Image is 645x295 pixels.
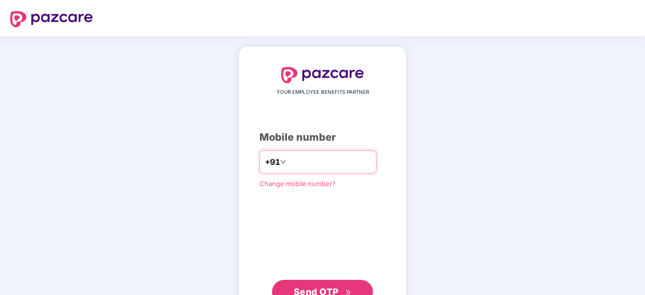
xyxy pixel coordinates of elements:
div: Mobile number [259,130,386,145]
img: logo [281,67,364,83]
span: down [280,159,286,165]
span: +91 [265,156,280,168]
img: logo [10,11,93,27]
span: YOUR EMPLOYEE BENEFITS PARTNER [277,88,369,96]
a: Change mobile number? [259,180,336,188]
